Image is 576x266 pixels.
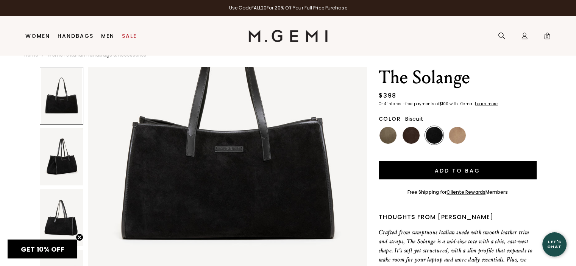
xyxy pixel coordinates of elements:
[426,127,443,144] img: Black
[379,91,396,100] div: $398
[8,240,77,258] div: GET 10% OFFClose teaser
[379,213,537,222] div: Thoughts from [PERSON_NAME]
[25,33,50,39] a: Women
[379,101,439,107] klarna-placement-style-body: Or 4 interest-free payments of
[474,102,498,106] a: Learn more
[407,189,508,195] div: Free Shipping for Members
[379,67,537,88] h1: The Solange
[251,5,267,11] strong: FALL20
[403,127,420,144] img: Chocolate
[439,101,448,107] klarna-placement-style-amount: $100
[379,116,401,122] h2: Color
[446,189,485,195] a: Cliente Rewards
[101,33,114,39] a: Men
[40,128,83,185] img: The Solange
[542,240,567,249] div: Let's Chat
[450,101,474,107] klarna-placement-style-body: with Klarna
[449,127,466,144] img: Biscuit
[543,34,551,41] span: 0
[76,233,83,241] button: Close teaser
[248,30,328,42] img: M.Gemi
[379,161,537,179] button: Add to Bag
[21,244,64,254] span: GET 10% OFF
[40,189,83,246] img: The Solange
[122,33,137,39] a: Sale
[58,33,94,39] a: Handbags
[475,101,498,107] klarna-placement-style-cta: Learn more
[405,115,423,123] span: Biscuit
[379,127,396,144] img: Olive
